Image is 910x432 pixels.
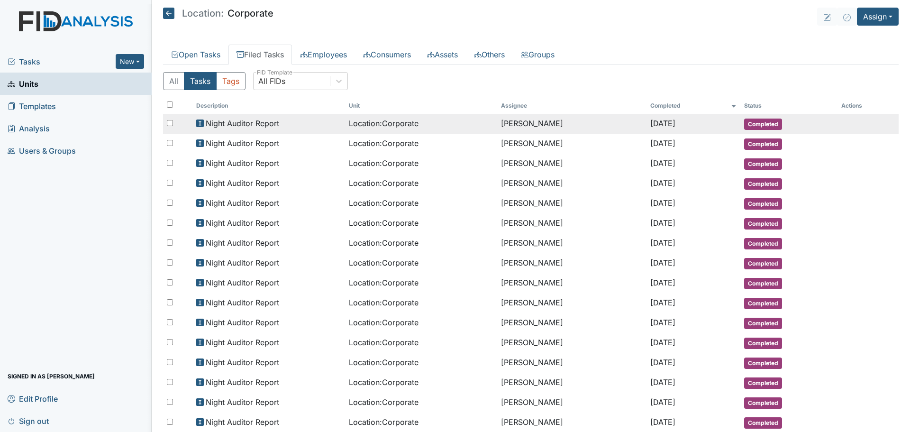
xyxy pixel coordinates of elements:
[497,114,646,134] td: [PERSON_NAME]
[292,45,355,64] a: Employees
[206,257,279,268] span: Night Auditor Report
[497,393,646,413] td: [PERSON_NAME]
[744,218,782,230] span: Completed
[650,417,675,427] span: [DATE]
[206,197,279,209] span: Night Auditor Report
[349,138,419,149] span: Location : Corporate
[744,298,782,309] span: Completed
[258,75,285,87] div: All FIDs
[650,238,675,248] span: [DATE]
[206,377,279,388] span: Night Auditor Report
[349,416,419,428] span: Location : Corporate
[349,237,419,248] span: Location : Corporate
[497,174,646,193] td: [PERSON_NAME]
[497,154,646,174] td: [PERSON_NAME]
[206,138,279,149] span: Night Auditor Report
[349,396,419,408] span: Location : Corporate
[857,8,899,26] button: Assign
[206,217,279,229] span: Night Auditor Report
[206,157,279,169] span: Night Auditor Report
[497,313,646,333] td: [PERSON_NAME]
[8,143,76,158] span: Users & Groups
[744,318,782,329] span: Completed
[116,54,144,69] button: New
[8,56,116,67] a: Tasks
[744,198,782,210] span: Completed
[349,157,419,169] span: Location : Corporate
[650,158,675,168] span: [DATE]
[497,273,646,293] td: [PERSON_NAME]
[497,98,646,114] th: Assignee
[206,177,279,189] span: Night Auditor Report
[497,373,646,393] td: [PERSON_NAME]
[349,297,419,308] span: Location : Corporate
[650,338,675,347] span: [DATE]
[744,417,782,429] span: Completed
[163,72,246,90] div: Type filter
[650,278,675,287] span: [DATE]
[744,258,782,269] span: Completed
[650,198,675,208] span: [DATE]
[837,98,885,114] th: Actions
[744,338,782,349] span: Completed
[206,337,279,348] span: Night Auditor Report
[8,99,56,113] span: Templates
[182,9,224,18] span: Location:
[650,318,675,327] span: [DATE]
[744,377,782,389] span: Completed
[206,237,279,248] span: Night Auditor Report
[206,277,279,288] span: Night Auditor Report
[650,178,675,188] span: [DATE]
[650,358,675,367] span: [DATE]
[167,101,173,108] input: Toggle All Rows Selected
[744,158,782,170] span: Completed
[349,197,419,209] span: Location : Corporate
[206,297,279,308] span: Night Auditor Report
[513,45,563,64] a: Groups
[184,72,217,90] button: Tasks
[497,193,646,213] td: [PERSON_NAME]
[744,178,782,190] span: Completed
[192,98,345,114] th: Toggle SortBy
[349,377,419,388] span: Location : Corporate
[8,76,38,91] span: Units
[349,277,419,288] span: Location : Corporate
[163,45,228,64] a: Open Tasks
[650,138,675,148] span: [DATE]
[497,293,646,313] td: [PERSON_NAME]
[8,391,58,406] span: Edit Profile
[163,72,184,90] button: All
[206,396,279,408] span: Night Auditor Report
[466,45,513,64] a: Others
[349,118,419,129] span: Location : Corporate
[206,118,279,129] span: Night Auditor Report
[8,414,49,428] span: Sign out
[8,369,95,384] span: Signed in as [PERSON_NAME]
[650,119,675,128] span: [DATE]
[744,238,782,249] span: Completed
[650,298,675,307] span: [DATE]
[206,416,279,428] span: Night Auditor Report
[740,98,838,114] th: Toggle SortBy
[650,377,675,387] span: [DATE]
[650,258,675,267] span: [DATE]
[206,317,279,328] span: Night Auditor Report
[744,278,782,289] span: Completed
[646,98,740,114] th: Toggle SortBy
[497,213,646,233] td: [PERSON_NAME]
[650,218,675,228] span: [DATE]
[497,253,646,273] td: [PERSON_NAME]
[497,333,646,353] td: [PERSON_NAME]
[349,257,419,268] span: Location : Corporate
[228,45,292,64] a: Filed Tasks
[497,134,646,154] td: [PERSON_NAME]
[744,397,782,409] span: Completed
[355,45,419,64] a: Consumers
[163,8,273,19] h5: Corporate
[216,72,246,90] button: Tags
[497,233,646,253] td: [PERSON_NAME]
[419,45,466,64] a: Assets
[744,358,782,369] span: Completed
[349,357,419,368] span: Location : Corporate
[349,177,419,189] span: Location : Corporate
